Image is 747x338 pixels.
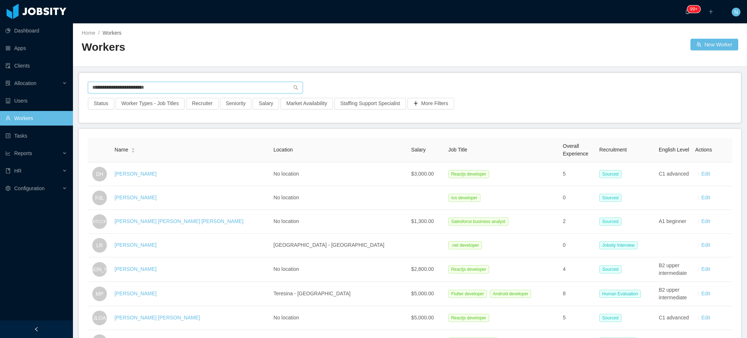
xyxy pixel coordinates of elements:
span: $5,000.00 [411,315,434,320]
td: C1 advanced [656,162,692,186]
i: icon: caret-up [131,147,135,149]
span: English Level [659,147,689,153]
span: Location [274,147,293,153]
td: 0 [560,234,596,257]
span: / [98,30,100,36]
td: B2 upper intermediate [656,282,692,306]
span: Configuration [14,185,44,191]
div: Sort [131,147,135,152]
span: Sourced [599,265,622,273]
a: Edit [701,291,710,296]
td: Teresina - [GEOGRAPHIC_DATA] [271,282,409,306]
span: Reactjs developer [448,265,489,273]
span: DH [96,167,103,181]
span: Name [115,146,128,154]
td: 0 [560,186,596,210]
td: No location [271,186,409,210]
button: icon: usergroup-addNew Worker [690,39,738,50]
span: Jobsity Interview [599,241,638,249]
td: No location [271,257,409,282]
a: Edit [701,315,710,320]
span: Workers [102,30,121,36]
button: Staffing Support Specialist [334,98,406,110]
span: DTCCF [93,216,107,227]
span: Sourced [599,170,622,178]
span: Sourced [599,314,622,322]
a: [PERSON_NAME] [115,266,156,272]
i: icon: setting [5,186,11,191]
a: [PERSON_NAME] [PERSON_NAME] [115,315,200,320]
span: Overall Experience [563,143,588,157]
td: 5 [560,162,596,186]
td: No location [271,306,409,330]
td: 5 [560,306,596,330]
td: No location [271,210,409,234]
span: Sourced [599,194,622,202]
td: B2 upper intermediate [656,257,692,282]
span: Flutter developer [448,290,487,298]
i: icon: line-chart [5,151,11,156]
a: icon: auditClients [5,58,67,73]
span: $5,000.00 [411,291,434,296]
span: FdL [95,191,104,205]
span: Job Title [448,147,467,153]
span: $1,300.00 [411,218,434,224]
sup: 1695 [687,5,700,13]
td: 8 [560,282,596,306]
td: 2 [560,210,596,234]
span: Allocation [14,80,36,86]
span: HR [14,168,22,174]
span: Ios developer [448,194,480,202]
button: Recruiter [186,98,218,110]
span: Reports [14,150,32,156]
td: [GEOGRAPHIC_DATA] - [GEOGRAPHIC_DATA] [271,234,409,257]
i: icon: search [293,85,298,90]
i: icon: bell [685,9,690,14]
button: icon: plusMore Filters [407,98,454,110]
span: .net developer [448,241,482,249]
span: Actions [695,147,712,153]
span: JLOA [93,311,106,325]
button: Status [88,98,114,110]
i: icon: plus [708,9,713,14]
span: Reactjs developer [448,170,489,178]
span: Recruitment [599,147,627,153]
a: icon: userWorkers [5,111,67,126]
i: icon: caret-down [131,150,135,152]
span: Salesforce business analyst [448,218,508,226]
i: icon: solution [5,81,11,86]
td: No location [271,162,409,186]
a: icon: robotUsers [5,93,67,108]
a: [PERSON_NAME] [115,171,156,177]
span: LR [96,238,103,253]
span: Human Evaluation [599,290,641,298]
a: Edit [701,218,710,224]
i: icon: book [5,168,11,173]
a: icon: profileTasks [5,128,67,143]
span: N [734,8,738,16]
span: Android developer [490,290,531,298]
span: $2,800.00 [411,266,434,272]
a: Edit [701,195,710,200]
a: [PERSON_NAME] [115,195,156,200]
a: [PERSON_NAME] [PERSON_NAME] [PERSON_NAME] [115,218,243,224]
td: C1 advanced [656,306,692,330]
span: Salary [411,147,426,153]
a: [PERSON_NAME] [115,291,156,296]
span: MP [96,287,104,301]
a: [PERSON_NAME] [115,242,156,248]
a: icon: appstoreApps [5,41,67,55]
a: icon: pie-chartDashboard [5,23,67,38]
button: Market Availability [280,98,333,110]
td: 4 [560,257,596,282]
h2: Workers [82,40,410,55]
button: Worker Types - Job Titles [116,98,185,110]
span: Reactjs developer [448,314,489,322]
a: Edit [701,266,710,272]
button: Seniority [220,98,251,110]
a: Edit [701,171,710,177]
a: Edit [701,242,710,248]
a: Home [82,30,95,36]
span: $3,000.00 [411,171,434,177]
